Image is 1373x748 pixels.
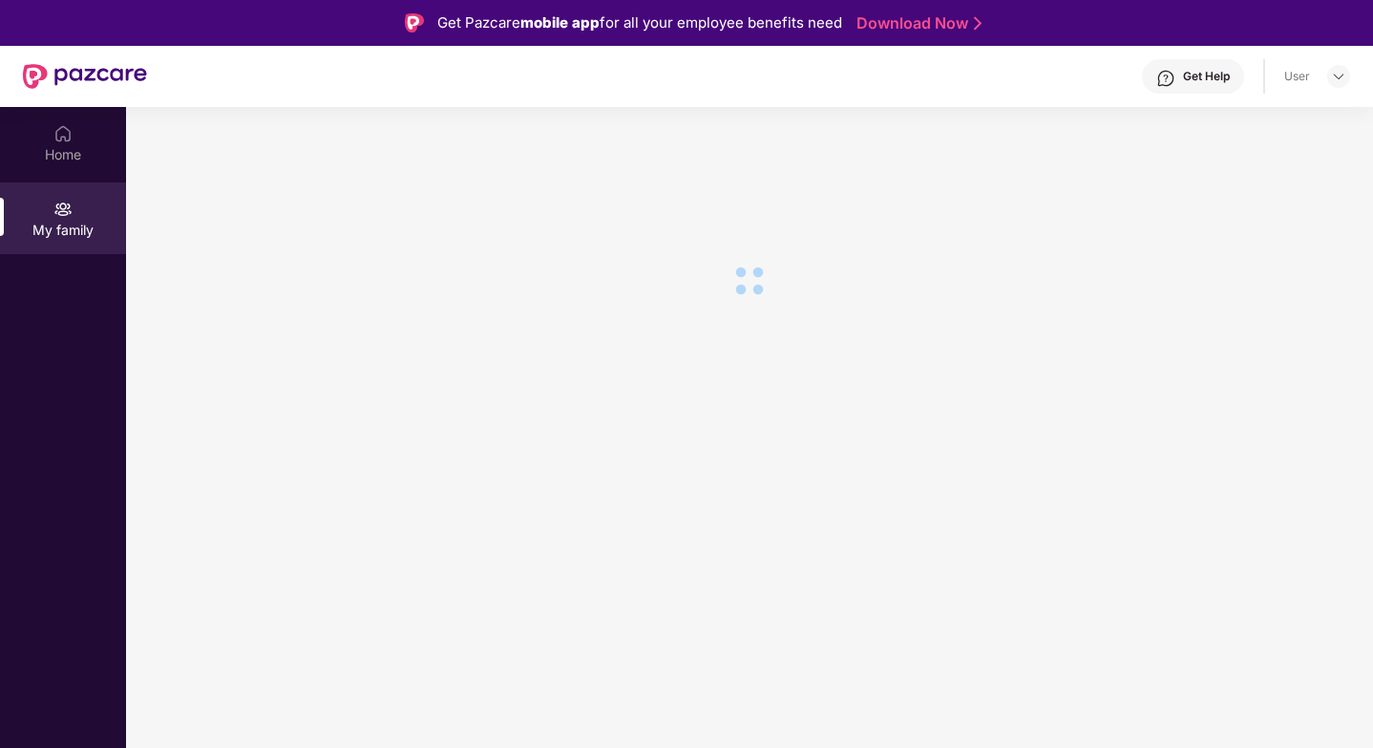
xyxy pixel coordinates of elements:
[23,64,147,89] img: New Pazcare Logo
[1156,69,1175,88] img: svg+xml;base64,PHN2ZyBpZD0iSGVscC0zMngzMiIgeG1sbnM9Imh0dHA6Ly93d3cudzMub3JnLzIwMDAvc3ZnIiB3aWR0aD...
[1183,69,1230,84] div: Get Help
[405,13,424,32] img: Logo
[1284,69,1310,84] div: User
[856,13,976,33] a: Download Now
[437,11,842,34] div: Get Pazcare for all your employee benefits need
[520,13,600,32] strong: mobile app
[1331,69,1346,84] img: svg+xml;base64,PHN2ZyBpZD0iRHJvcGRvd24tMzJ4MzIiIHhtbG5zPSJodHRwOi8vd3d3LnczLm9yZy8yMDAwL3N2ZyIgd2...
[53,124,73,143] img: svg+xml;base64,PHN2ZyBpZD0iSG9tZSIgeG1sbnM9Imh0dHA6Ly93d3cudzMub3JnLzIwMDAvc3ZnIiB3aWR0aD0iMjAiIG...
[974,13,982,33] img: Stroke
[53,200,73,219] img: svg+xml;base64,PHN2ZyB3aWR0aD0iMjAiIGhlaWdodD0iMjAiIHZpZXdCb3g9IjAgMCAyMCAyMCIgZmlsbD0ibm9uZSIgeG...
